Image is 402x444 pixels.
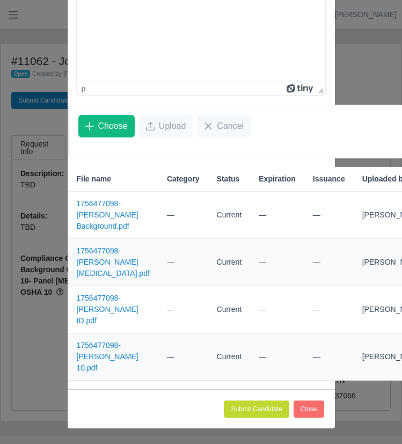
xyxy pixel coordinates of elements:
td: Current [208,333,251,381]
td: — [304,333,354,381]
button: Submit Candidate [224,401,289,418]
td: — [250,333,304,381]
span: Expiration [259,173,295,185]
button: Choose [78,115,135,137]
span: Category [167,173,200,185]
td: — [158,333,208,381]
a: 1756477098-[PERSON_NAME] [MEDICAL_DATA].pdf [77,246,150,278]
span: Status [217,173,240,185]
button: Upload [139,115,193,137]
span: Upload [159,120,186,133]
span: Issuance [313,173,345,185]
td: — [250,286,304,333]
td: Current [208,192,251,239]
td: Current [208,286,251,333]
td: — [250,192,304,239]
span: Choose [98,120,128,133]
td: Current [208,239,251,286]
span: File name [77,173,112,185]
td: — [158,286,208,333]
a: 1756477098-[PERSON_NAME] ID.pdf [77,294,138,325]
button: Close [294,401,324,418]
a: 1756477098-[PERSON_NAME] 10.pdf [77,341,138,372]
a: Powered by Tiny [287,84,313,93]
button: Cancel [197,115,251,137]
span: Cancel [217,120,244,133]
td: — [304,192,354,239]
td: — [158,239,208,286]
td: — [304,286,354,333]
td: — [250,239,304,286]
td: — [158,192,208,239]
div: Press the Up and Down arrow keys to resize the editor. [314,82,325,95]
a: 1756477098-[PERSON_NAME] Background.pdf [77,199,138,230]
td: — [304,239,354,286]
